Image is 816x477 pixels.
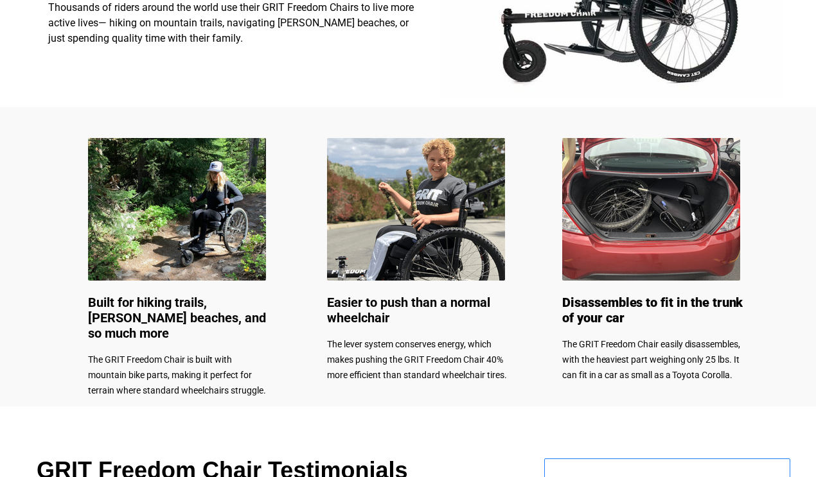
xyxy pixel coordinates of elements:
span: Easier to push than a normal wheelchair [327,295,490,325]
span: The lever system conserves energy, which makes pushing the GRIT Freedom Chair 40% more efficient ... [327,339,507,380]
span: Built for hiking trails, [PERSON_NAME] beaches, and so much more [88,295,266,341]
input: Get more information [46,310,156,334]
span: The GRIT Freedom Chair is built with mountain bike parts, making it perfect for terrain where sta... [88,354,266,395]
span: Thousands of riders around the world use their GRIT Freedom Chairs to live more active lives— hik... [48,1,414,44]
span: The GRIT Freedom Chair easily disassembles, with the heaviest part weighing only 25 lbs. It can f... [562,339,740,380]
span: Disassembles to fit in the trunk of your car [562,295,743,325]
